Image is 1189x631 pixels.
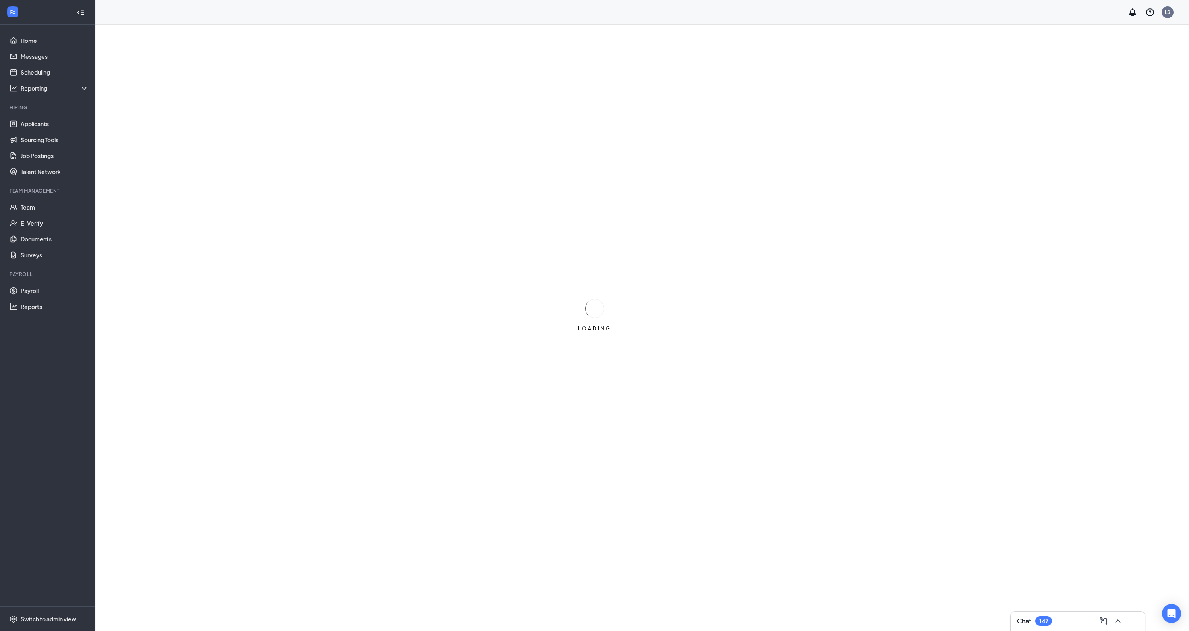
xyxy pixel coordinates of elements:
button: ChevronUp [1112,615,1124,627]
div: Team Management [10,187,87,194]
svg: Analysis [10,84,17,92]
div: Payroll [10,271,87,278]
div: Reporting [21,84,89,92]
div: Hiring [10,104,87,111]
a: Talent Network [21,164,89,179]
div: LOADING [575,325,615,332]
button: ComposeMessage [1097,615,1110,627]
a: Messages [21,48,89,64]
a: Applicants [21,116,89,132]
div: 147 [1039,618,1048,625]
a: Reports [21,299,89,315]
a: Documents [21,231,89,247]
svg: Minimize [1127,616,1137,626]
svg: Settings [10,615,17,623]
a: Payroll [21,283,89,299]
svg: WorkstreamLogo [9,8,17,16]
h3: Chat [1017,617,1031,625]
svg: ComposeMessage [1099,616,1108,626]
a: Job Postings [21,148,89,164]
a: Scheduling [21,64,89,80]
a: Surveys [21,247,89,263]
a: Home [21,33,89,48]
svg: Notifications [1128,8,1137,17]
div: LS [1165,9,1170,15]
a: Sourcing Tools [21,132,89,148]
svg: Collapse [77,8,85,16]
svg: QuestionInfo [1145,8,1155,17]
svg: ChevronUp [1113,616,1123,626]
a: E-Verify [21,215,89,231]
div: Open Intercom Messenger [1162,604,1181,623]
button: Minimize [1126,615,1139,627]
div: Switch to admin view [21,615,76,623]
a: Team [21,199,89,215]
